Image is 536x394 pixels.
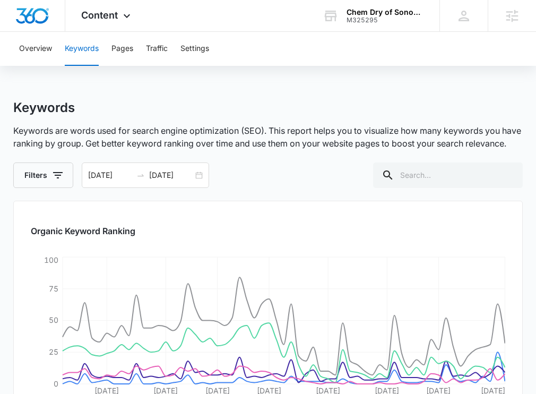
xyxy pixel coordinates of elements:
[88,169,132,181] input: Start date
[81,10,118,21] span: Content
[136,171,145,179] span: to
[49,347,58,356] tspan: 25
[111,32,133,66] button: Pages
[146,32,168,66] button: Traffic
[373,162,523,188] input: Search...
[54,379,58,388] tspan: 0
[13,162,73,188] button: Filters
[347,8,424,16] div: account name
[13,124,523,150] p: Keywords are words used for search engine optimization (SEO). This report helps you to visualize ...
[49,315,58,324] tspan: 50
[31,225,505,237] h2: Organic Keyword Ranking
[180,32,209,66] button: Settings
[44,255,58,264] tspan: 100
[65,32,99,66] button: Keywords
[136,171,145,179] span: swap-right
[149,169,193,181] input: End date
[13,100,75,116] h1: Keywords
[347,16,424,24] div: account id
[19,32,52,66] button: Overview
[49,284,58,293] tspan: 75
